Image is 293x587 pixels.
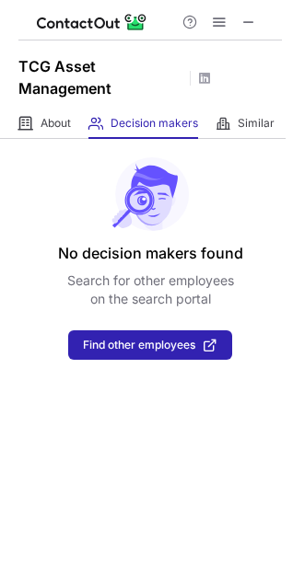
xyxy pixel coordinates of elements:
header: No decision makers found [58,242,243,264]
img: ContactOut v5.3.10 [37,11,147,33]
h1: TCG Asset Management [18,55,184,99]
span: Find other employees [83,339,195,351]
button: Find other employees [68,330,232,360]
span: Decision makers [111,116,198,131]
p: Search for other employees on the search portal [67,271,234,308]
span: Similar [238,116,275,131]
img: No leads found [111,157,190,231]
span: About [41,116,71,131]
